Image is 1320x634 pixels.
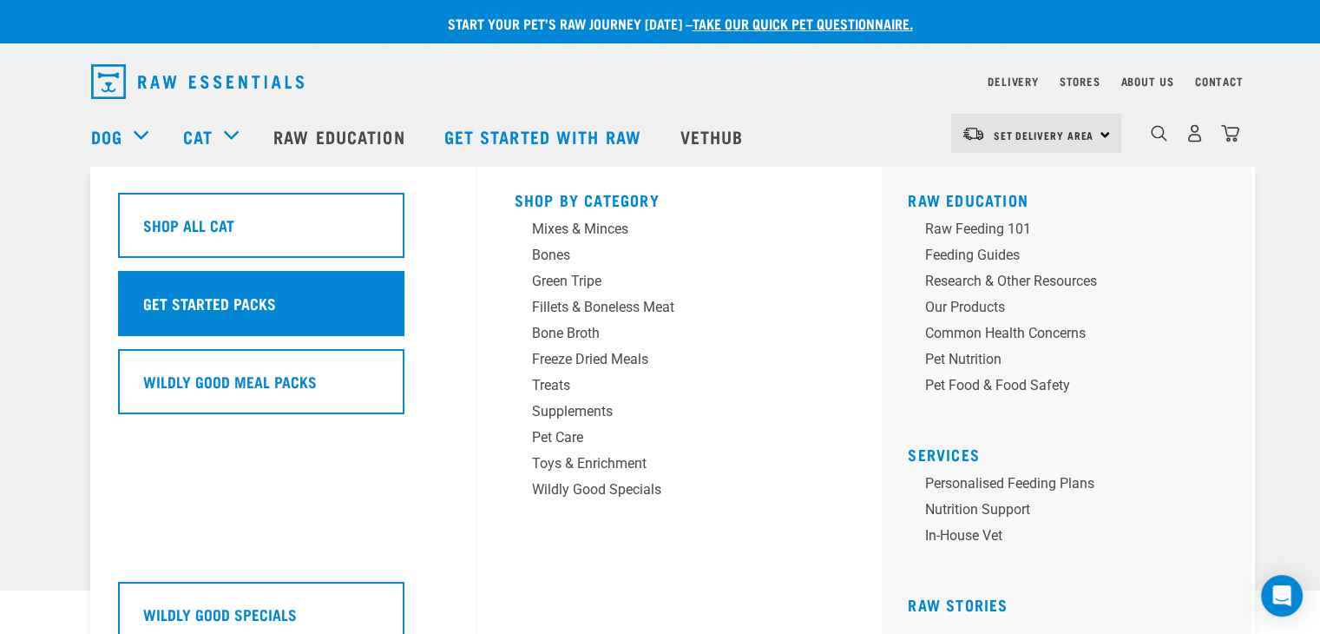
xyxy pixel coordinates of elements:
[118,349,448,427] a: Wildly Good Meal Packs
[988,78,1038,84] a: Delivery
[1261,575,1303,617] div: Open Intercom Messenger
[515,427,844,453] a: Pet Care
[925,323,1196,344] div: Common Health Concerns
[925,349,1196,370] div: Pet Nutrition
[663,102,765,171] a: Vethub
[532,297,803,318] div: Fillets & Boneless Meat
[515,191,844,205] h5: Shop By Category
[908,349,1238,375] a: Pet Nutrition
[908,297,1238,323] a: Our Products
[1195,78,1244,84] a: Contact
[1060,78,1100,84] a: Stores
[532,401,803,422] div: Supplements
[925,375,1196,396] div: Pet Food & Food Safety
[532,323,803,344] div: Bone Broth
[515,479,844,505] a: Wildly Good Specials
[143,214,234,236] h5: Shop All Cat
[143,370,317,393] h5: Wildly Good Meal Packs
[118,271,448,349] a: Get Started Packs
[515,375,844,401] a: Treats
[515,271,844,297] a: Green Tripe
[515,245,844,271] a: Bones
[532,375,803,396] div: Treats
[143,603,297,625] h5: Wildly Good Specials
[908,323,1238,349] a: Common Health Concerns
[532,479,803,500] div: Wildly Good Specials
[515,349,844,375] a: Freeze Dried Meals
[532,219,803,240] div: Mixes & Minces
[532,349,803,370] div: Freeze Dried Meals
[925,271,1196,292] div: Research & Other Resources
[118,193,448,271] a: Shop All Cat
[532,271,803,292] div: Green Tripe
[427,102,663,171] a: Get started with Raw
[515,453,844,479] a: Toys & Enrichment
[908,219,1238,245] a: Raw Feeding 101
[532,453,803,474] div: Toys & Enrichment
[77,57,1244,106] nav: dropdown navigation
[256,102,426,171] a: Raw Education
[1185,124,1204,142] img: user.png
[962,126,985,142] img: van-moving.png
[515,401,844,427] a: Supplements
[183,123,213,149] a: Cat
[925,245,1196,266] div: Feeding Guides
[693,19,913,27] a: take our quick pet questionnaire.
[908,600,1008,609] a: Raw Stories
[925,219,1196,240] div: Raw Feeding 101
[1221,124,1239,142] img: home-icon@2x.png
[925,297,1196,318] div: Our Products
[515,323,844,349] a: Bone Broth
[908,195,1028,204] a: Raw Education
[994,132,1094,138] span: Set Delivery Area
[515,297,844,323] a: Fillets & Boneless Meat
[908,375,1238,401] a: Pet Food & Food Safety
[143,292,276,314] h5: Get Started Packs
[1151,125,1167,142] img: home-icon-1@2x.png
[532,427,803,448] div: Pet Care
[515,219,844,245] a: Mixes & Minces
[908,245,1238,271] a: Feeding Guides
[91,123,122,149] a: Dog
[532,245,803,266] div: Bones
[908,525,1238,551] a: In-house vet
[908,499,1238,525] a: Nutrition Support
[908,446,1238,459] h5: Services
[908,473,1238,499] a: Personalised Feeding Plans
[91,64,304,99] img: Raw Essentials Logo
[1120,78,1173,84] a: About Us
[908,271,1238,297] a: Research & Other Resources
